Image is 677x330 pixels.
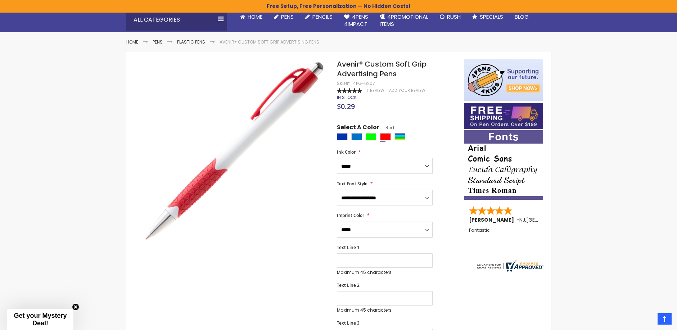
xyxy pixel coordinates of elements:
p: Maximum 45 characters [337,307,433,313]
a: Pencils [299,9,338,25]
a: Home [126,39,138,45]
a: Add Your Review [389,88,425,93]
div: 100% [337,88,362,93]
iframe: Google Customer Reviews [618,311,677,330]
span: NJ [519,216,525,223]
span: - , [516,216,579,223]
div: Blue Light [351,133,362,140]
span: 4PROMOTIONAL ITEMS [380,13,428,28]
span: Home [248,13,262,21]
span: Review [370,88,384,93]
a: Blog [509,9,534,25]
a: Plastic Pens [177,39,205,45]
button: Close teaser [72,303,79,311]
li: Avenir® Custom Soft Grip Advertising Pens [220,39,319,45]
span: 1 [367,88,368,93]
span: [PERSON_NAME] [469,216,516,223]
div: Availability [337,95,357,100]
span: Select A Color [337,123,379,133]
span: Pencils [312,13,333,21]
img: avenir-custom-soft-grip-advertising-pens-red_1.jpg [141,59,328,245]
a: 4PROMOTIONALITEMS [374,9,434,32]
div: Blue [337,133,348,140]
a: Specials [466,9,509,25]
div: Assorted [394,133,405,140]
span: Text Line 3 [337,320,360,326]
div: Get your Mystery Deal!Close teaser [7,309,73,330]
div: 4PG-6207 [353,81,375,86]
a: Home [234,9,268,25]
span: 4Pens 4impact [344,13,368,28]
div: Lime Green [366,133,376,140]
span: Text Line 1 [337,244,360,250]
span: Text Line 2 [337,282,360,288]
div: Fantastic [469,228,539,243]
a: 4pens.com certificate URL [475,267,543,273]
span: Rush [447,13,461,21]
span: [GEOGRAPHIC_DATA] [526,216,579,223]
a: 1 Review [367,88,385,93]
span: Get your Mystery Deal! [14,312,67,327]
img: font-personalization-examples [464,130,543,200]
span: Blog [515,13,529,21]
img: 4pens 4 kids [464,59,543,101]
div: Red [380,133,391,140]
a: Pens [268,9,299,25]
span: Red [379,125,394,131]
span: Text Font Style [337,181,367,187]
a: 4Pens4impact [338,9,374,32]
strong: SKU [337,80,350,86]
span: Avenir® Custom Soft Grip Advertising Pens [337,59,426,79]
span: Imprint Color [337,212,364,218]
span: Ink Color [337,149,356,155]
span: $0.29 [337,101,355,111]
div: All Categories [126,9,227,31]
img: Free shipping on orders over $199 [464,103,543,129]
a: Rush [434,9,466,25]
span: In stock [337,94,357,100]
p: Maximum 45 characters [337,270,433,275]
span: Pens [281,13,294,21]
span: Specials [480,13,503,21]
a: Pens [153,39,163,45]
img: 4pens.com widget logo [475,259,543,272]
